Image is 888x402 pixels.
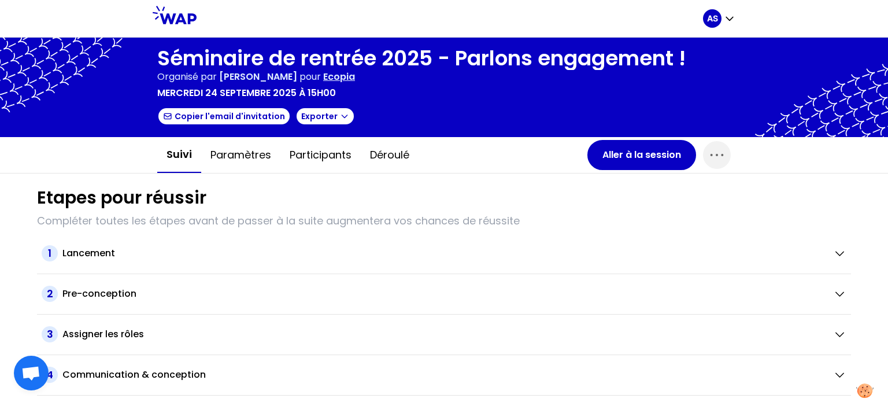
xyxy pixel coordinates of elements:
[323,70,355,84] p: Ecopia
[157,70,217,84] p: Organisé par
[42,326,58,342] span: 3
[219,70,297,83] span: [PERSON_NAME]
[14,356,49,390] div: Ouvrir le chat
[42,286,58,302] span: 2
[299,70,321,84] p: pour
[42,286,846,302] button: 2Pre-conception
[37,187,206,208] h1: Etapes pour réussir
[42,367,58,383] span: 4
[62,327,144,341] h2: Assigner les rôles
[361,138,419,172] button: Déroulé
[587,140,696,170] button: Aller à la session
[157,137,201,173] button: Suivi
[157,47,686,70] h1: Séminaire de rentrée 2025 - Parlons engagement !
[157,86,336,100] p: mercredi 24 septembre 2025 à 15h00
[42,245,58,261] span: 1
[707,13,718,24] p: AS
[42,367,846,383] button: 4Communication & conception
[62,368,206,382] h2: Communication & conception
[37,213,851,229] p: Compléter toutes les étapes avant de passer à la suite augmentera vos chances de réussite
[295,107,355,126] button: Exporter
[201,138,280,172] button: Paramètres
[42,245,846,261] button: 1Lancement
[62,287,136,301] h2: Pre-conception
[280,138,361,172] button: Participants
[703,9,735,28] button: AS
[157,107,291,126] button: Copier l'email d'invitation
[42,326,846,342] button: 3Assigner les rôles
[62,246,115,260] h2: Lancement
